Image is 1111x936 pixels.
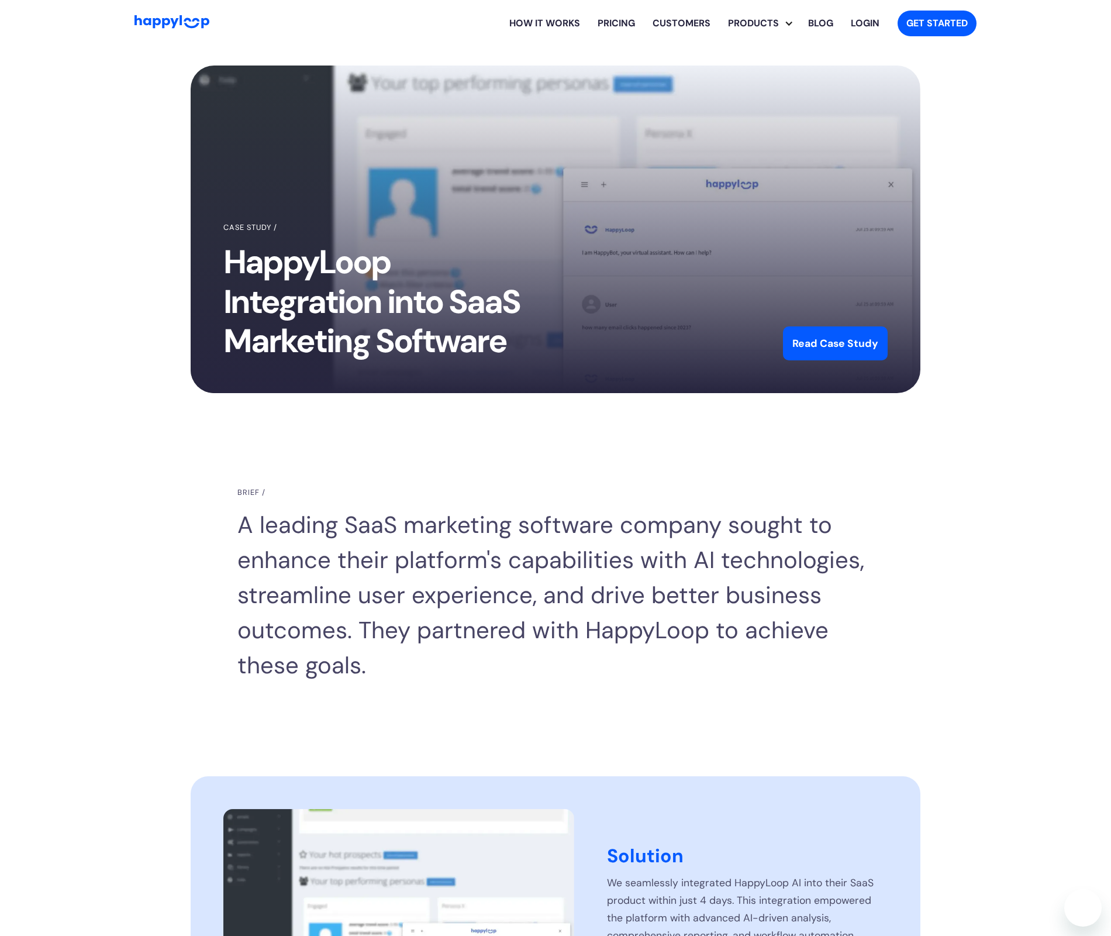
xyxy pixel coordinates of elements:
[842,5,888,42] a: Log in to your HappyLoop account
[223,242,545,360] h1: HappyLoop Integration into SaaS Marketing Software
[589,5,644,42] a: View HappyLoop pricing plans
[799,5,842,42] a: Visit the HappyLoop blog for insights
[898,11,977,36] a: Get started with HappyLoop
[719,5,799,42] div: Explore HappyLoop use cases
[134,15,209,32] a: Go to Home Page
[644,5,719,42] a: Learn how HappyLoop works
[237,487,265,498] div: Brief /
[783,326,888,360] a: Read Case Study
[792,336,878,351] div: Read Case Study
[607,846,888,865] h2: Solution
[728,5,799,42] div: PRODUCTS
[719,16,788,30] div: PRODUCTS
[237,507,874,683] div: A leading SaaS marketing software company sought to enhance their platform's capabilities with AI...
[134,15,209,29] img: HappyLoop Logo
[501,5,589,42] a: Learn how HappyLoop works
[1064,889,1102,927] iframe: Button to launch messaging window
[223,222,277,233] div: Case Study /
